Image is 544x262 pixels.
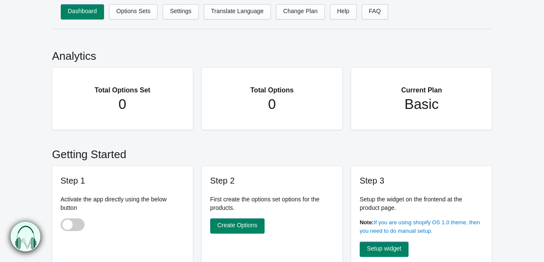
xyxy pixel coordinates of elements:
[368,96,475,113] h1: Basic
[219,76,326,96] h2: Total Options
[360,195,484,212] p: Setup the widget on the frontend at the product page.
[330,4,357,20] a: Help
[61,195,185,212] p: Activate the app directly using the below button
[69,76,176,96] h2: Total Options Set
[362,4,388,20] a: FAQ
[360,219,480,234] a: If you are using shopify OS 1.0 theme, then you need to do manual setup.
[163,4,199,20] a: Settings
[360,175,484,187] h3: Step 3
[61,175,185,187] h3: Step 1
[210,195,334,212] p: First create the options set options for the products.
[52,40,492,68] h2: Analytics
[210,175,334,187] h3: Step 2
[276,4,325,20] a: Change Plan
[9,222,39,252] img: bxm.png
[368,76,475,96] h2: Current Plan
[109,4,158,20] a: Options Sets
[69,96,176,113] h1: 0
[360,242,409,257] a: Setup widget
[52,138,492,166] h2: Getting Started
[360,219,374,226] b: Note:
[210,218,265,234] a: Create Options
[204,4,271,20] a: Translate Language
[61,4,104,20] a: Dashboard
[219,96,326,113] h1: 0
